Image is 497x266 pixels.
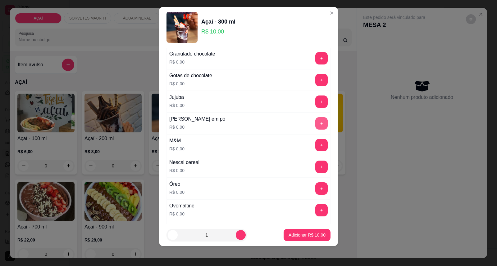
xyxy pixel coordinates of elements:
div: [PERSON_NAME] em pó [169,115,226,123]
button: decrease-product-quantity [168,230,178,240]
button: add [315,182,328,195]
p: R$ 10,00 [201,27,235,36]
div: Granulado chocolate [169,50,215,58]
div: Óreo [169,180,185,188]
button: add [315,95,328,108]
button: increase-product-quantity [236,230,246,240]
p: R$ 0,00 [169,189,185,195]
button: Adicionar R$ 10,00 [284,229,331,241]
div: Jujuba [169,94,185,101]
p: R$ 0,00 [169,167,199,174]
button: add [315,139,328,151]
button: add [315,204,328,216]
button: add [315,117,328,130]
p: R$ 0,00 [169,211,194,217]
div: M&M [169,137,185,144]
img: product-image [166,12,198,43]
button: Close [327,8,337,18]
button: add [315,161,328,173]
button: add [315,74,328,86]
p: R$ 0,00 [169,59,215,65]
div: Gotas de chocolate [169,72,212,79]
div: Ovomaltine [169,202,194,210]
p: R$ 0,00 [169,124,226,130]
div: Nescal cereal [169,159,199,166]
p: Adicionar R$ 10,00 [289,232,326,238]
p: R$ 0,00 [169,146,185,152]
p: R$ 0,00 [169,102,185,109]
div: Açaí - 300 ml [201,17,235,26]
p: R$ 0,00 [169,81,212,87]
button: add [315,52,328,64]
